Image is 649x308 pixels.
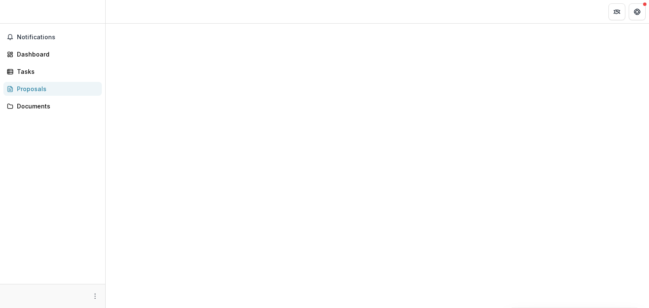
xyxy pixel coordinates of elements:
button: Partners [608,3,625,20]
a: Tasks [3,65,102,78]
a: Dashboard [3,47,102,61]
div: Tasks [17,67,95,76]
span: Notifications [17,34,98,41]
div: Proposals [17,84,95,93]
div: Dashboard [17,50,95,59]
a: Proposals [3,82,102,96]
a: Documents [3,99,102,113]
div: Documents [17,102,95,111]
button: Notifications [3,30,102,44]
button: More [90,291,100,301]
button: Get Help [629,3,646,20]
